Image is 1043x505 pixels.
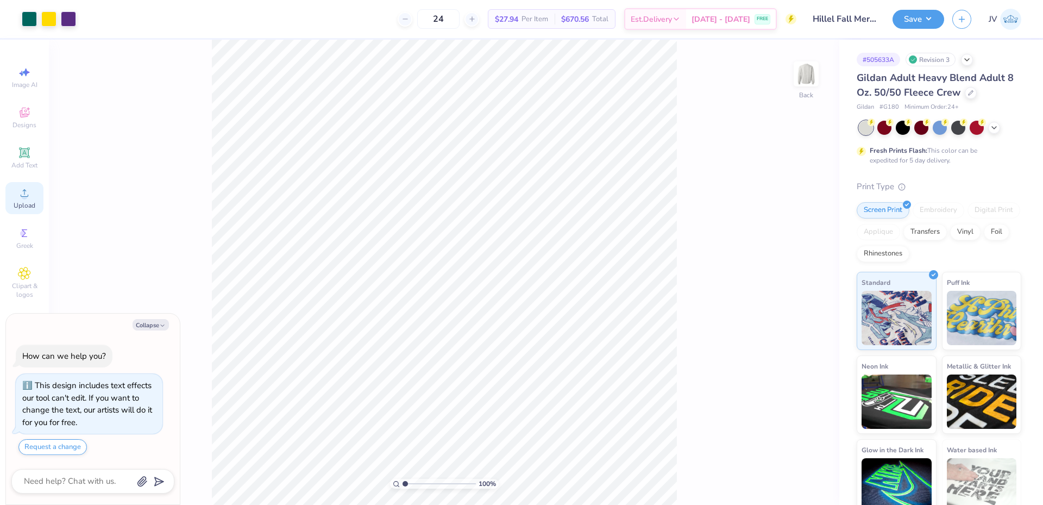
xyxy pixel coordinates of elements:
div: Vinyl [950,224,981,240]
button: Request a change [18,439,87,455]
span: Add Text [11,161,37,170]
span: Minimum Order: 24 + [904,103,959,112]
div: Revision 3 [906,53,956,66]
span: Puff Ink [947,277,970,288]
span: Total [592,14,608,25]
span: Image AI [12,80,37,89]
div: This color can be expedited for 5 day delivery. [870,146,1003,165]
strong: Fresh Prints Flash: [870,146,927,155]
span: Water based Ink [947,444,997,456]
img: Neon Ink [862,375,932,429]
span: Per Item [521,14,548,25]
div: This design includes text effects our tool can't edit. If you want to change the text, our artist... [22,380,152,428]
img: Metallic & Glitter Ink [947,375,1017,429]
a: JV [989,9,1021,30]
span: Upload [14,201,35,210]
img: Puff Ink [947,291,1017,345]
div: Screen Print [857,202,909,219]
div: Applique [857,224,900,240]
div: Transfers [903,224,947,240]
span: Est. Delivery [631,14,672,25]
span: [DATE] - [DATE] [692,14,750,25]
span: FREE [757,15,768,23]
div: Back [799,90,813,100]
span: $27.94 [495,14,518,25]
button: Collapse [133,319,169,331]
div: Digital Print [967,202,1020,219]
input: Untitled Design [805,8,884,30]
div: Embroidery [913,202,964,219]
button: Save [893,10,944,29]
div: How can we help you? [22,351,106,361]
span: Greek [16,241,33,250]
span: Designs [12,121,36,129]
span: Glow in the Dark Ink [862,444,923,456]
span: $670.56 [561,14,589,25]
span: JV [989,13,997,26]
input: – – [417,9,460,29]
div: Rhinestones [857,246,909,262]
img: Back [795,63,817,85]
span: Gildan [857,103,874,112]
span: Neon Ink [862,360,888,372]
span: Metallic & Glitter Ink [947,360,1011,372]
img: Standard [862,291,932,345]
span: Standard [862,277,890,288]
img: Jo Vincent [1000,9,1021,30]
div: Print Type [857,180,1021,193]
span: Clipart & logos [5,282,43,299]
span: # G180 [879,103,899,112]
div: # 505633A [857,53,900,66]
div: Foil [984,224,1009,240]
span: 100 % [479,479,496,489]
span: Gildan Adult Heavy Blend Adult 8 Oz. 50/50 Fleece Crew [857,71,1014,99]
